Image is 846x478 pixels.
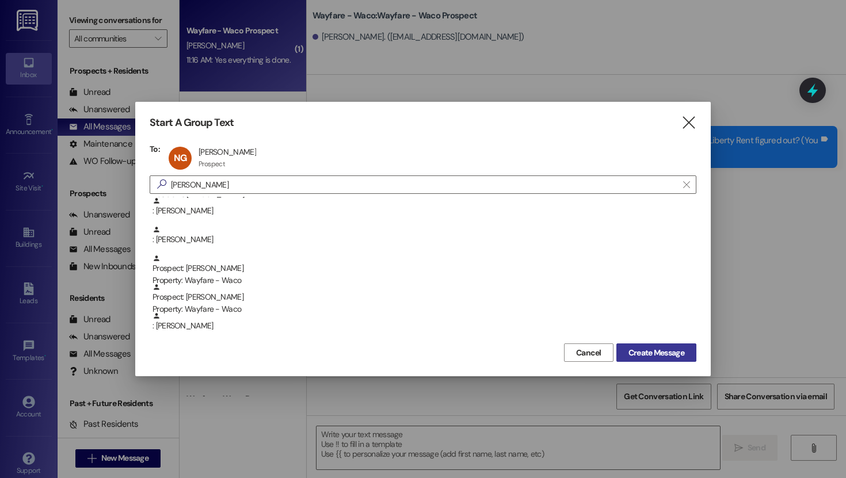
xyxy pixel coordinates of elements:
[199,159,225,169] div: Prospect
[150,225,696,254] div: : [PERSON_NAME]
[150,283,696,312] div: Prospect: [PERSON_NAME]Property: Wayfare - Waco
[616,343,696,362] button: Create Message
[150,116,234,129] h3: Start A Group Text
[171,177,677,193] input: Search for any contact or apartment
[150,312,696,341] div: : [PERSON_NAME]
[683,180,689,189] i: 
[153,283,696,316] div: Prospect: [PERSON_NAME]
[677,176,696,193] button: Clear text
[153,178,171,190] i: 
[564,343,613,362] button: Cancel
[153,312,696,332] div: : [PERSON_NAME]
[199,147,256,157] div: [PERSON_NAME]
[150,254,696,283] div: Prospect: [PERSON_NAME]Property: Wayfare - Waco
[576,347,601,359] span: Cancel
[628,347,684,359] span: Create Message
[681,117,696,129] i: 
[174,152,186,164] span: NG
[153,274,696,286] div: Property: Wayfare - Waco
[150,144,160,154] h3: To:
[153,225,696,246] div: : [PERSON_NAME]
[153,254,696,287] div: Prospect: [PERSON_NAME]
[153,303,696,315] div: Property: Wayfare - Waco
[153,197,696,217] div: : [PERSON_NAME]
[150,197,696,225] div: : [PERSON_NAME]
